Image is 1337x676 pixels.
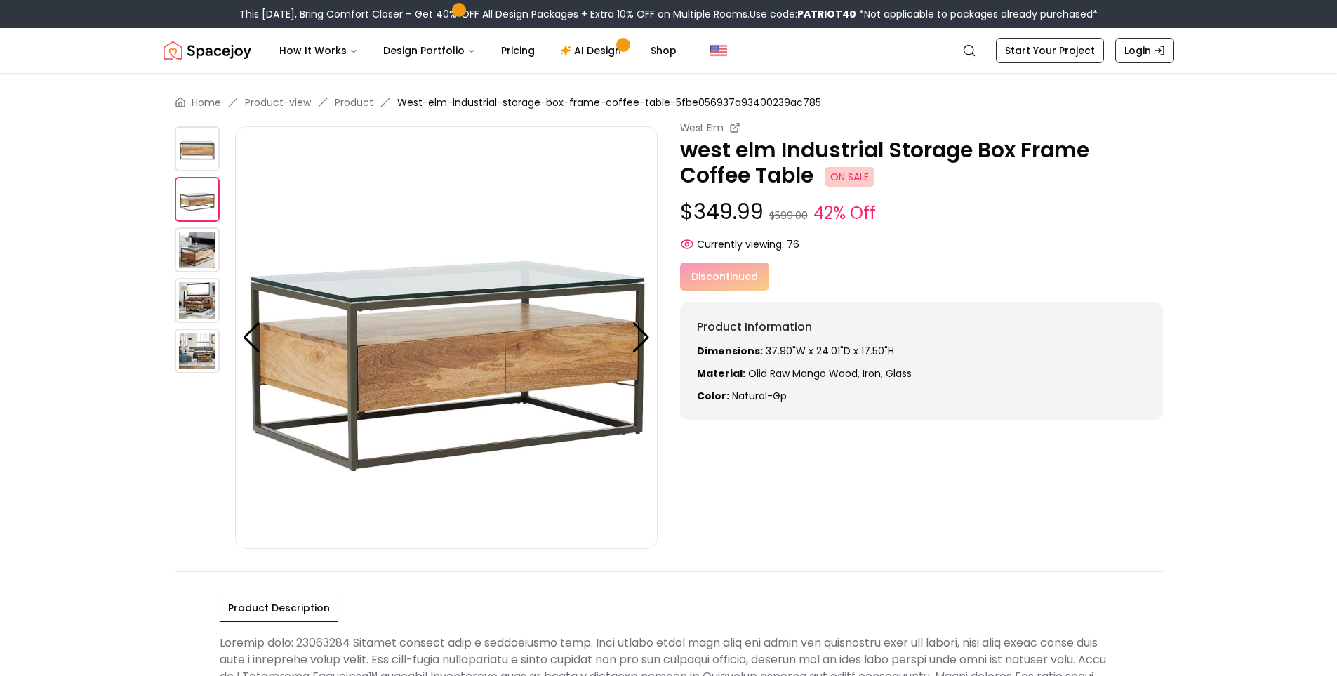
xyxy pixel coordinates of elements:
span: Use code: [750,7,856,21]
div: This [DATE], Bring Comfort Closer – Get 40% OFF All Design Packages + Extra 10% OFF on Multiple R... [239,7,1098,21]
span: ON SALE [825,167,874,187]
h6: Product Information [697,319,1146,336]
span: Currently viewing: [697,237,784,251]
img: Spacejoy Logo [164,37,251,65]
img: https://storage.googleapis.com/spacejoy-main/assets/5fbe056937a93400239ac785/product_1_g37alfk8540f [235,126,658,549]
p: $349.99 [680,199,1163,226]
b: PATRIOT40 [797,7,856,21]
small: West Elm [680,121,724,135]
nav: Global [164,28,1174,73]
a: Login [1115,38,1174,63]
a: Spacejoy [164,37,251,65]
img: United States [710,42,727,59]
img: https://storage.googleapis.com/spacejoy-main/assets/5fbe056937a93400239ac785/product_4_4oh30km4opg8 [175,329,220,373]
p: 37.90"W x 24.01"D x 17.50"H [697,344,1146,358]
a: AI Design [549,37,637,65]
p: west elm Industrial Storage Box Frame Coffee Table [680,138,1163,188]
img: https://storage.googleapis.com/spacejoy-main/assets/5fbe056937a93400239ac785/product_3_0c3hbn73hb507 [175,278,220,323]
strong: Dimensions: [697,344,763,358]
span: olid raw mango wood, Iron, glass [748,366,912,380]
small: $599.00 [769,208,808,223]
img: https://storage.googleapis.com/spacejoy-main/assets/5fbe056937a93400239ac785/product_1_g37alfk8540f [175,177,220,222]
strong: Material: [697,366,745,380]
img: https://storage.googleapis.com/spacejoy-main/assets/5fbe056937a93400239ac785/product_0_mj6072nc593f [175,126,220,171]
span: 76 [787,237,799,251]
small: 42% Off [813,201,876,226]
button: How It Works [268,37,369,65]
a: Home [192,95,221,110]
img: https://storage.googleapis.com/spacejoy-main/assets/5fbe056937a93400239ac785/product_2_n4ek1ijgbbo6 [175,227,220,272]
a: Product [335,95,373,110]
a: Shop [639,37,688,65]
nav: breadcrumb [175,95,1163,110]
a: Product-view [245,95,311,110]
span: natural-gp [732,389,787,403]
a: Pricing [490,37,546,65]
strong: Color: [697,389,729,403]
a: Start Your Project [996,38,1104,63]
nav: Main [268,37,688,65]
span: West-elm-industrial-storage-box-frame-coffee-table-5fbe056937a93400239ac785 [397,95,821,110]
button: Design Portfolio [372,37,487,65]
span: *Not applicable to packages already purchased* [856,7,1098,21]
button: Product Description [220,595,338,622]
